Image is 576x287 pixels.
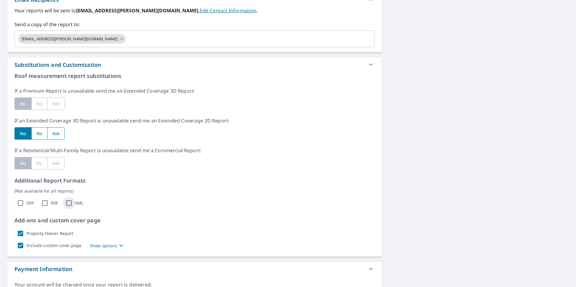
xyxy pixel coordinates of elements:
[18,36,121,42] span: [EMAIL_ADDRESS][PERSON_NAME][DOMAIN_NAME]
[27,200,34,206] label: DXF
[200,7,258,14] a: EditContactInfo
[14,177,374,185] p: Additional Report Formats
[76,7,200,14] b: [EMAIL_ADDRESS][PERSON_NAME][DOMAIN_NAME].
[14,87,374,94] p: If a Premium Report is unavailable send me an Extended Coverage 3D Report:
[7,262,382,276] div: Payment Information
[27,231,73,236] label: Property Owner Report
[51,200,58,206] label: RXF
[14,265,72,273] div: Payment Information
[14,7,374,14] label: Your reports will be sent to
[14,147,374,154] p: If a Residential/Multi-Family Report is unavailable send me a Commercial Report:
[18,34,126,44] div: [EMAIL_ADDRESS][PERSON_NAME][DOMAIN_NAME]
[75,200,83,206] label: XML
[14,21,374,28] label: Send a copy of the report to:
[90,242,125,249] button: Show options
[14,188,374,194] p: (Not available for all reports)
[27,243,81,248] label: Include custom cover page
[14,117,374,124] p: If an Extended Coverage 3D Report is unavailable send me an Extended Coverage 2D Report:
[14,72,374,80] p: Roof measurement report substitutions
[7,57,382,72] div: Substitutions and Customization
[14,61,101,69] div: Substitutions and Customization
[14,216,374,224] p: Add-ons and custom cover page
[90,242,117,249] p: Show options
